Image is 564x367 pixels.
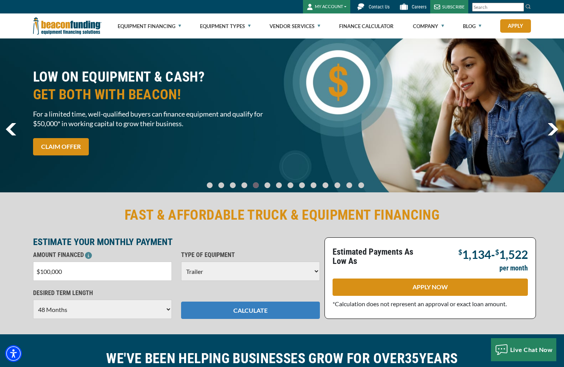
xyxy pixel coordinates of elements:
img: Right Navigator [547,123,558,135]
a: Go To Slide 7 [286,182,295,189]
span: 35 [405,350,419,367]
span: For a limited time, well-qualified buyers can finance equipment and qualify for $50,000* in worki... [33,109,278,128]
a: Vendor Services [270,14,320,38]
a: Go To Slide 8 [298,182,307,189]
a: APPLY NOW [333,279,528,296]
p: Estimated Payments As Low As [333,247,426,266]
button: CALCULATE [181,302,320,319]
div: Accessibility Menu [5,345,22,362]
button: Live Chat Now [491,338,557,361]
a: Go To Slide 0 [205,182,215,189]
a: CLAIM OFFER [33,138,89,155]
span: Careers [412,4,426,10]
a: Go To Slide 5 [263,182,272,189]
a: Blog [463,14,481,38]
a: Go To Slide 13 [356,182,366,189]
a: next [547,123,558,135]
span: Live Chat Now [510,346,553,353]
span: $ [495,248,499,256]
a: previous [6,123,16,135]
a: Go To Slide 11 [333,182,342,189]
a: Go To Slide 9 [309,182,318,189]
a: Go To Slide 2 [228,182,238,189]
a: Clear search text [516,4,522,10]
input: Search [472,3,524,12]
span: Contact Us [369,4,389,10]
a: Go To Slide 3 [240,182,249,189]
span: 1,522 [499,247,528,261]
h2: FAST & AFFORDABLE TRUCK & EQUIPMENT FINANCING [33,206,531,224]
a: Go To Slide 12 [344,182,354,189]
img: Beacon Funding Corporation logo [33,13,101,38]
p: TYPE OF EQUIPMENT [181,250,320,260]
a: Go To Slide 10 [321,182,330,189]
p: AMOUNT FINANCED [33,250,172,260]
img: Left Navigator [6,123,16,135]
a: Go To Slide 4 [251,182,261,189]
a: Apply [500,19,531,33]
a: Go To Slide 6 [275,182,284,189]
a: Equipment Types [200,14,251,38]
span: 1,134 [462,247,491,261]
span: GET BOTH WITH BEACON! [33,86,278,103]
p: - [458,247,528,260]
a: Finance Calculator [339,14,394,38]
span: $ [458,248,462,256]
input: $0 [33,262,172,281]
p: per month [499,264,528,273]
p: ESTIMATE YOUR MONTHLY PAYMENT [33,237,320,247]
h2: LOW ON EQUIPMENT & CASH? [33,68,278,103]
a: Equipment Financing [118,14,181,38]
a: Company [413,14,444,38]
p: DESIRED TERM LENGTH [33,289,172,298]
img: Search [525,3,531,10]
a: Go To Slide 1 [217,182,226,189]
span: *Calculation does not represent an approval or exact loan amount. [333,300,507,307]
